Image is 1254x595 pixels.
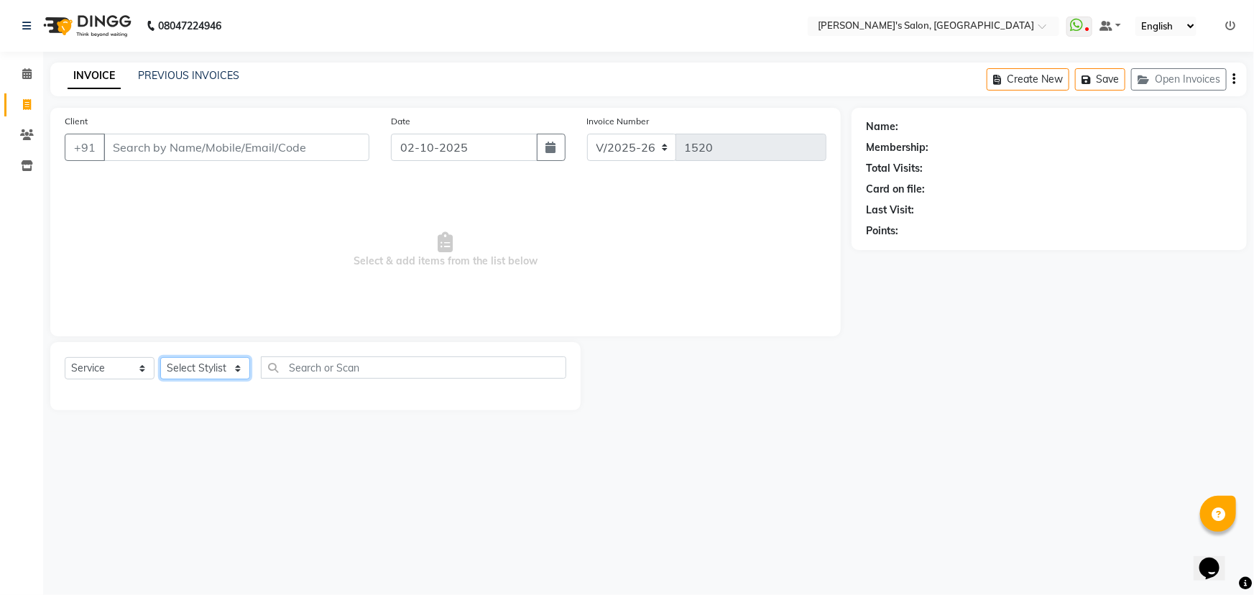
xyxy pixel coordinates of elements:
[866,223,898,239] div: Points:
[1194,538,1240,581] iframe: chat widget
[866,182,925,197] div: Card on file:
[37,6,135,46] img: logo
[587,115,650,128] label: Invoice Number
[866,140,928,155] div: Membership:
[866,161,923,176] div: Total Visits:
[1075,68,1125,91] button: Save
[158,6,221,46] b: 08047224946
[103,134,369,161] input: Search by Name/Mobile/Email/Code
[866,203,914,218] div: Last Visit:
[65,134,105,161] button: +91
[866,119,898,134] div: Name:
[65,178,826,322] span: Select & add items from the list below
[987,68,1069,91] button: Create New
[261,356,566,379] input: Search or Scan
[65,115,88,128] label: Client
[1131,68,1227,91] button: Open Invoices
[68,63,121,89] a: INVOICE
[391,115,410,128] label: Date
[138,69,239,82] a: PREVIOUS INVOICES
